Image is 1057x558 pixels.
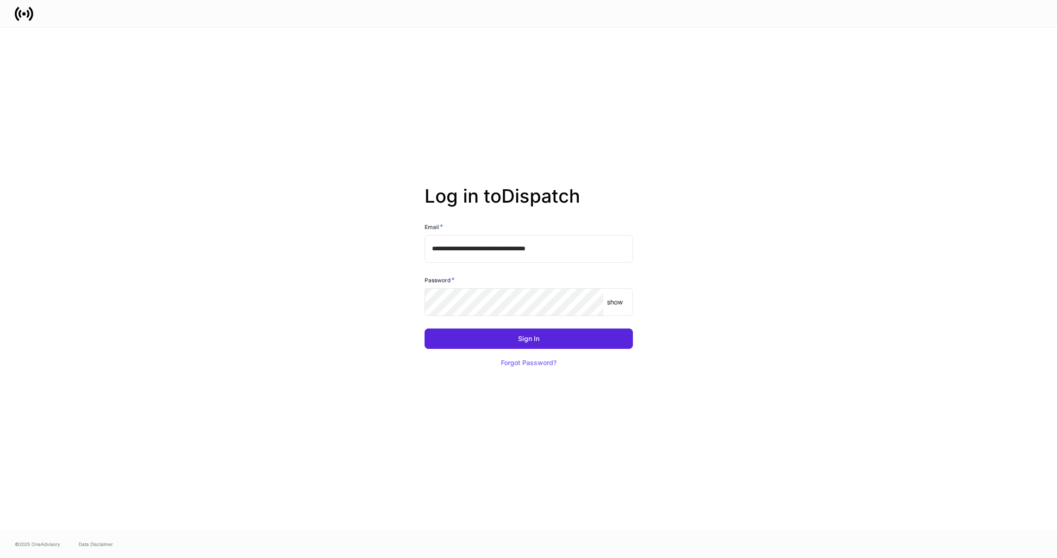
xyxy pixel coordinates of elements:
a: Data Disclaimer [79,540,113,548]
h6: Password [425,275,455,285]
div: Sign In [518,335,539,342]
p: show [607,298,623,307]
span: © 2025 OneAdvisory [15,540,60,548]
div: Forgot Password? [501,360,557,366]
h6: Email [425,222,443,231]
h2: Log in to Dispatch [425,185,633,222]
button: Forgot Password? [489,353,568,373]
button: Sign In [425,329,633,349]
